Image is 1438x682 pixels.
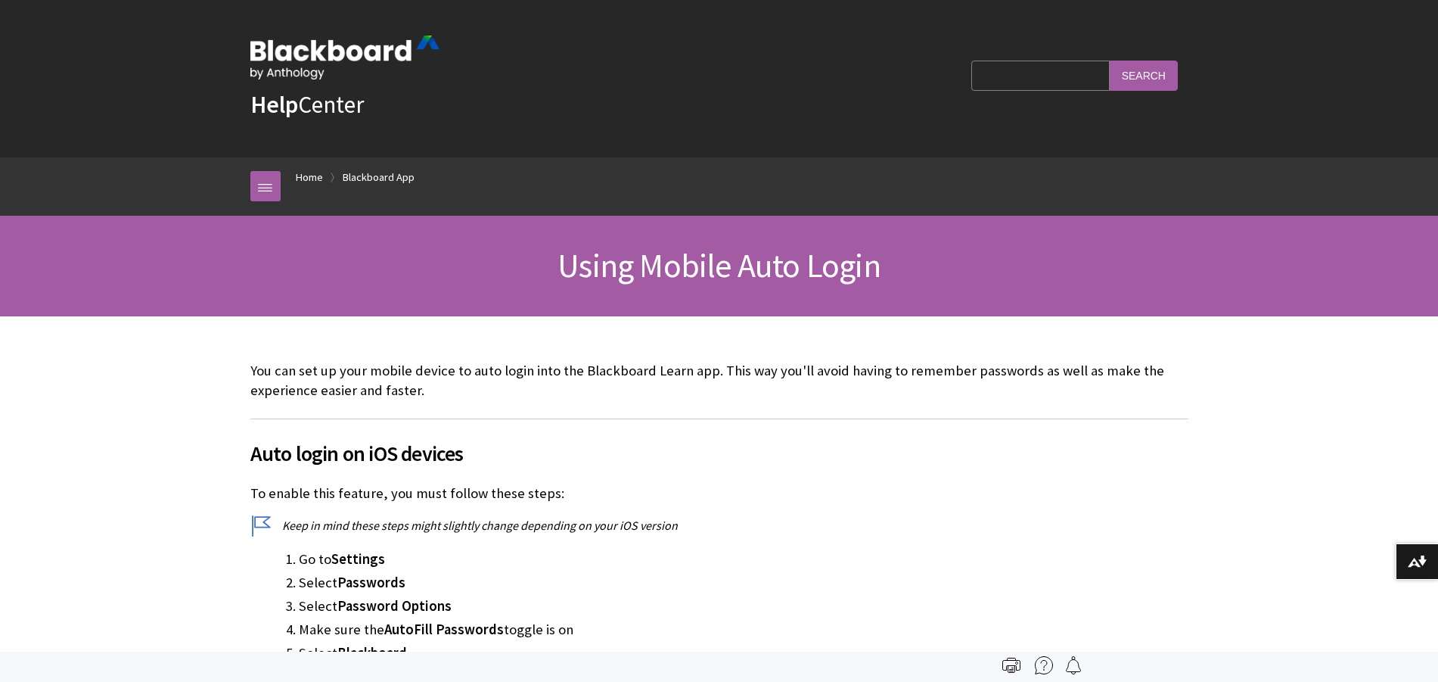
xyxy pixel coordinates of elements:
[299,596,1188,617] li: Select
[337,597,452,615] span: Password Options
[250,89,298,120] strong: Help
[299,643,1188,664] li: Select
[337,574,405,591] span: Passwords
[250,484,1188,503] p: To enable this feature, you must follow these steps:
[250,517,1188,534] p: Keep in mind these steps might slightly change depending on your iOS version
[1035,656,1053,674] img: More help
[299,549,1188,570] li: Go to
[557,244,881,286] span: Using Mobile Auto Login
[343,168,415,187] a: Blackboard App
[299,619,1188,640] li: Make sure the toggle is on
[250,438,1188,469] span: Auto login on iOS devices
[250,89,364,120] a: HelpCenter
[331,550,385,568] span: Settings
[250,361,1188,400] p: You can set up your mobile device to auto login into the Blackboard Learn app. This way you'll av...
[296,168,323,187] a: Home
[299,572,1188,593] li: Select
[337,644,407,662] span: Blackboard
[384,621,504,638] span: AutoFill Passwords
[1002,656,1020,674] img: Print
[1064,656,1082,674] img: Follow this page
[1110,61,1178,90] input: Search
[250,36,439,79] img: Blackboard by Anthology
